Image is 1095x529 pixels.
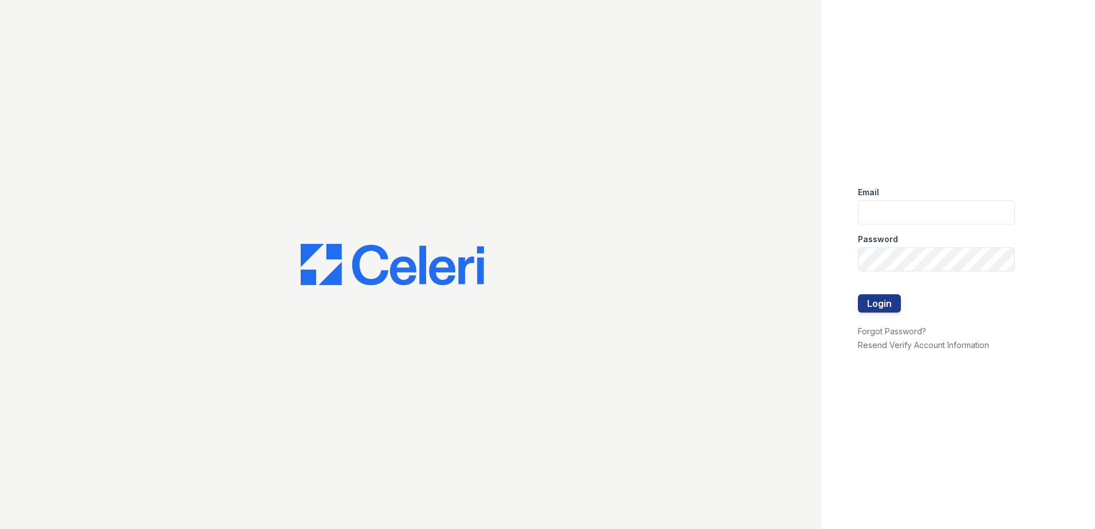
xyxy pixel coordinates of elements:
[858,187,879,198] label: Email
[301,244,484,285] img: CE_Logo_Blue-a8612792a0a2168367f1c8372b55b34899dd931a85d93a1a3d3e32e68fde9ad4.png
[858,294,901,313] button: Login
[858,340,989,350] a: Resend Verify Account Information
[858,234,898,245] label: Password
[858,326,926,336] a: Forgot Password?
